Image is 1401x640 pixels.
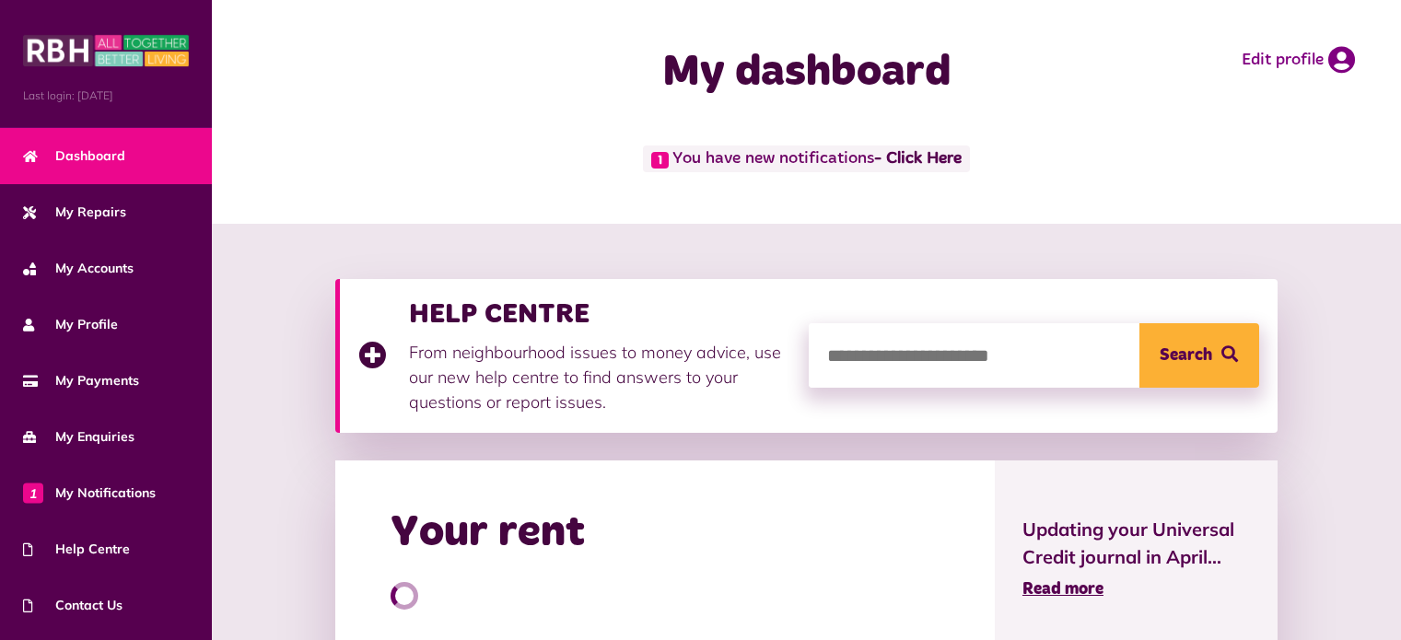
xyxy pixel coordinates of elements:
a: Edit profile [1242,46,1355,74]
span: Updating your Universal Credit journal in April... [1022,516,1250,571]
span: My Notifications [23,483,156,503]
span: Last login: [DATE] [23,87,189,104]
span: 1 [23,483,43,503]
button: Search [1139,323,1259,388]
a: Updating your Universal Credit journal in April... Read more [1022,516,1250,602]
h1: My dashboard [528,46,1086,99]
a: - Click Here [874,151,962,168]
span: You have new notifications [643,145,970,172]
span: Dashboard [23,146,125,166]
span: 1 [651,152,669,169]
span: My Enquiries [23,427,134,447]
img: MyRBH [23,32,189,69]
span: My Profile [23,315,118,334]
span: My Accounts [23,259,134,278]
span: Search [1160,323,1212,388]
p: From neighbourhood issues to money advice, use our new help centre to find answers to your questi... [409,340,790,414]
span: My Repairs [23,203,126,222]
span: Read more [1022,581,1103,598]
h2: Your rent [391,506,585,560]
span: Help Centre [23,540,130,559]
h3: HELP CENTRE [409,297,790,331]
span: My Payments [23,371,139,390]
span: Contact Us [23,596,123,615]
